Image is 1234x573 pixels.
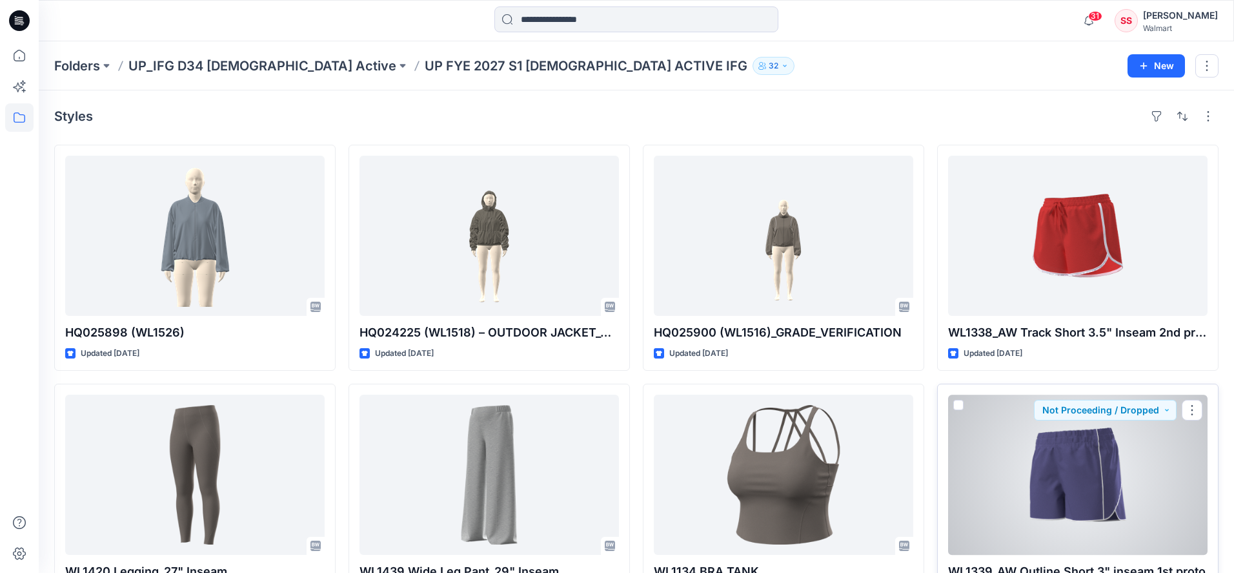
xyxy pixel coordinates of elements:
[128,57,396,75] a: UP_IFG D34 [DEMOGRAPHIC_DATA] Active
[1115,9,1138,32] div: SS
[375,347,434,360] p: Updated [DATE]
[654,324,913,342] p: HQ025900 (WL1516)_GRADE_VERIFICATION
[769,59,778,73] p: 32
[1143,23,1218,33] div: Walmart
[65,156,325,316] a: HQ025898 (WL1526)
[669,347,728,360] p: Updated [DATE]
[359,156,619,316] a: HQ024225 (WL1518) – OUTDOOR JACKET_GRADE VERIFICATION
[948,156,1208,316] a: WL1338_AW Track Short 3.5" Inseam 2nd proto
[54,109,93,124] h4: Styles
[425,57,747,75] p: UP FYE 2027 S1 [DEMOGRAPHIC_DATA] ACTIVE IFG
[359,395,619,555] a: WL1439 Wide Leg Pant_29" Inseam
[1088,11,1102,21] span: 31
[948,395,1208,555] a: WL1339_AW Outline Short 3" inseam 1st proto
[359,324,619,342] p: HQ024225 (WL1518) – OUTDOOR JACKET_GRADE VERIFICATION
[654,156,913,316] a: HQ025900 (WL1516)_GRADE_VERIFICATION
[65,395,325,555] a: WL1420 Legging_27" Inseam
[753,57,794,75] button: 32
[964,347,1022,360] p: Updated [DATE]
[81,347,139,360] p: Updated [DATE]
[54,57,100,75] a: Folders
[948,324,1208,342] p: WL1338_AW Track Short 3.5" Inseam 2nd proto
[1143,8,1218,23] div: [PERSON_NAME]
[65,324,325,342] p: HQ025898 (WL1526)
[654,395,913,555] a: WL1134 BRA TANK
[1128,54,1185,78] button: New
